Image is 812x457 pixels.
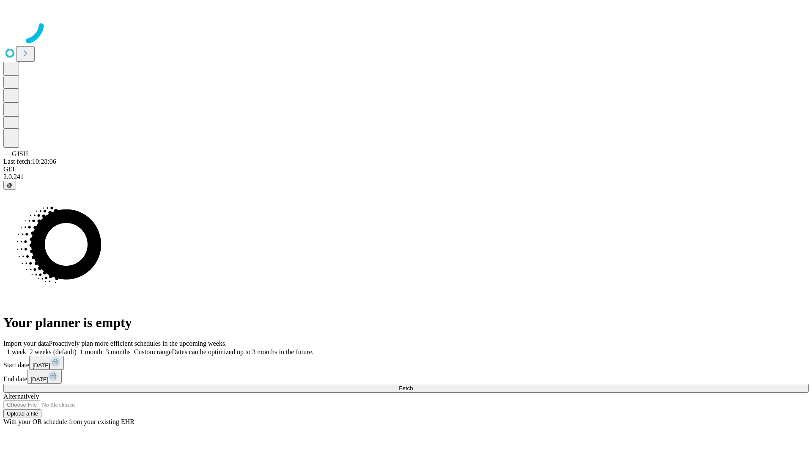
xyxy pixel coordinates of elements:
[3,384,809,393] button: Fetch
[3,173,809,181] div: 2.0.241
[3,340,49,347] span: Import your data
[27,370,62,384] button: [DATE]
[3,165,809,173] div: GEI
[7,182,13,188] span: @
[3,393,39,400] span: Alternatively
[134,348,172,355] span: Custom range
[3,370,809,384] div: End date
[3,315,809,330] h1: Your planner is empty
[30,376,48,383] span: [DATE]
[30,348,77,355] span: 2 weeks (default)
[3,181,16,190] button: @
[33,362,50,369] span: [DATE]
[80,348,102,355] span: 1 month
[3,356,809,370] div: Start date
[29,356,64,370] button: [DATE]
[3,418,134,425] span: With your OR schedule from your existing EHR
[172,348,313,355] span: Dates can be optimized up to 3 months in the future.
[3,409,41,418] button: Upload a file
[399,385,413,391] span: Fetch
[49,340,227,347] span: Proactively plan more efficient schedules in the upcoming weeks.
[12,150,28,157] span: GJSH
[3,158,56,165] span: Last fetch: 10:28:06
[106,348,131,355] span: 3 months
[7,348,26,355] span: 1 week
